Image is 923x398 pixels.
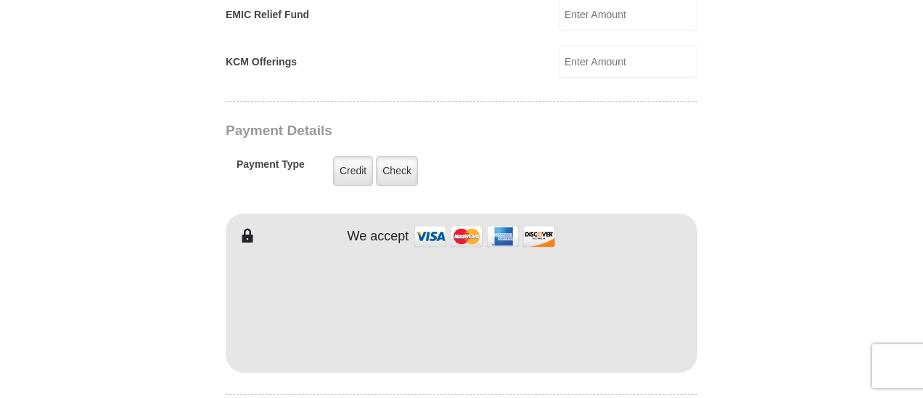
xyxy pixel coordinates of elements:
[226,123,596,139] h3: Payment Details
[559,46,697,78] input: Enter Amount
[333,156,373,186] label: Credit
[226,7,309,23] label: EMIC Relief Fund
[226,54,297,70] label: KCM Offerings
[412,221,557,252] img: credit cards accepted
[376,156,418,186] label: Check
[348,229,409,245] h4: We accept
[237,158,305,178] h5: Payment Type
